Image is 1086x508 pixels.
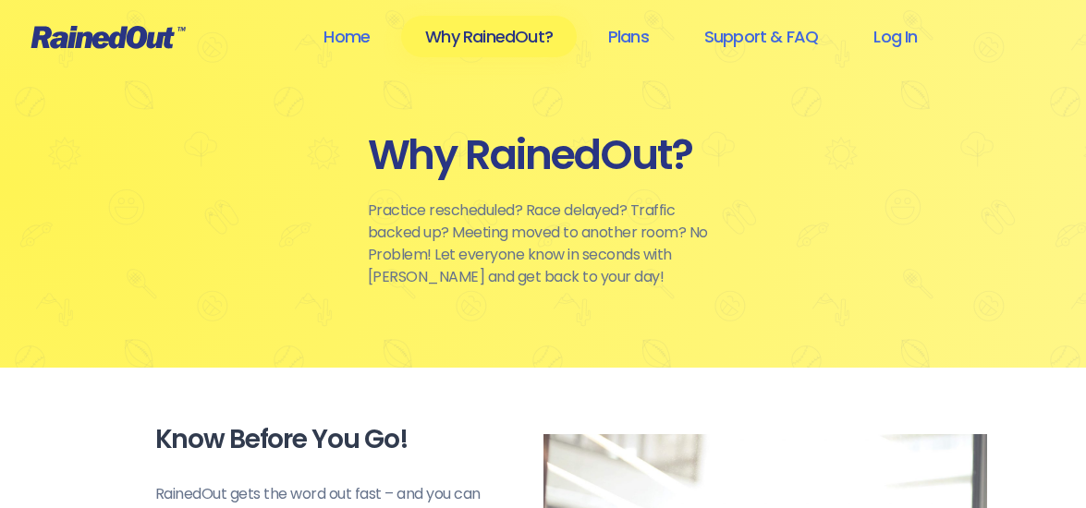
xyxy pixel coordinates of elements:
[849,16,941,57] a: Log In
[155,423,488,455] div: Know Before You Go!
[368,129,719,181] div: Why RainedOut?
[584,16,673,57] a: Plans
[680,16,842,57] a: Support & FAQ
[368,200,719,288] p: Practice rescheduled? Race delayed? Traffic backed up? Meeting moved to another room? No Problem!...
[299,16,394,57] a: Home
[401,16,577,57] a: Why RainedOut?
